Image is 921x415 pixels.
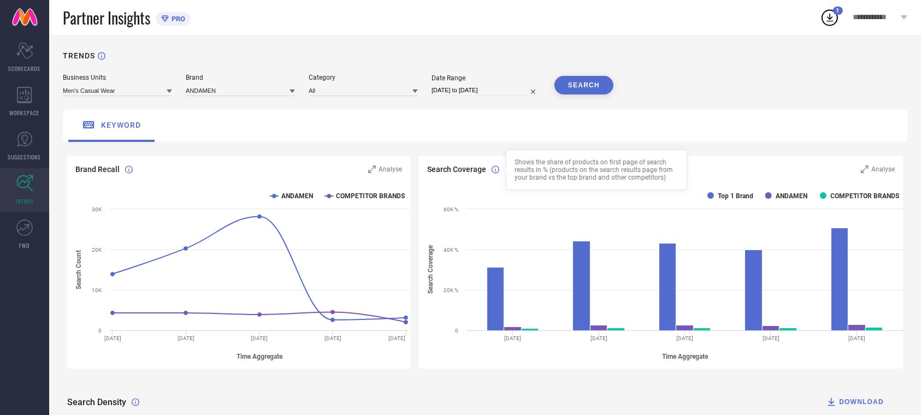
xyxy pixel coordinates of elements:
h1: TRENDS [63,51,95,60]
button: DOWNLOAD [812,391,898,413]
text: 20K % [444,287,458,293]
input: Select date range [432,85,541,96]
svg: Zoom [368,165,376,173]
text: 0 [455,328,458,334]
div: Open download list [820,8,840,27]
text: [DATE] [591,335,607,341]
div: Brand [186,74,295,81]
div: Shows the share of products on first page of search results in % (products on the search results ... [515,158,678,181]
span: SCORECARDS [9,64,41,73]
div: DOWNLOAD [826,396,884,407]
text: [DATE] [677,335,694,341]
text: 0 [98,328,102,334]
text: ANDAMEN [776,192,807,200]
tspan: Search Count [75,250,82,289]
text: 30K [92,206,102,212]
span: FWD [20,241,30,250]
text: [DATE] [178,335,194,341]
text: [DATE] [388,335,405,341]
text: [DATE] [324,335,341,341]
text: 20K [92,247,102,253]
text: [DATE] [763,335,780,341]
div: Business Units [63,74,172,81]
svg: Zoom [861,165,869,173]
span: keyword [101,121,141,129]
span: Search Coverage [427,165,486,174]
div: Category [309,74,418,81]
text: COMPETITOR BRANDS [336,192,405,200]
span: WORKSPACE [10,109,40,117]
span: Partner Insights [63,7,150,29]
text: Top 1 Brand [718,192,753,200]
span: Analyse [379,165,402,173]
text: ANDAMEN [281,192,313,200]
text: COMPETITOR BRANDS [830,192,899,200]
text: 10K [92,287,102,293]
span: Analyse [871,165,895,173]
text: [DATE] [104,335,121,341]
span: Brand Recall [75,165,120,174]
tspan: Search Coverage [427,245,434,294]
text: 40K % [444,247,458,253]
text: 60K % [444,206,458,212]
div: Date Range [432,74,541,82]
span: SUGGESTIONS [8,153,42,161]
span: Search Density [67,397,126,407]
text: [DATE] [505,335,522,341]
span: PRO [169,15,185,23]
text: [DATE] [849,335,866,341]
text: [DATE] [251,335,268,341]
span: TRENDS [15,197,34,205]
tspan: Time Aggregate [662,353,709,360]
tspan: Time Aggregate [237,353,283,360]
span: 1 [836,7,840,14]
button: SEARCH [554,76,613,94]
